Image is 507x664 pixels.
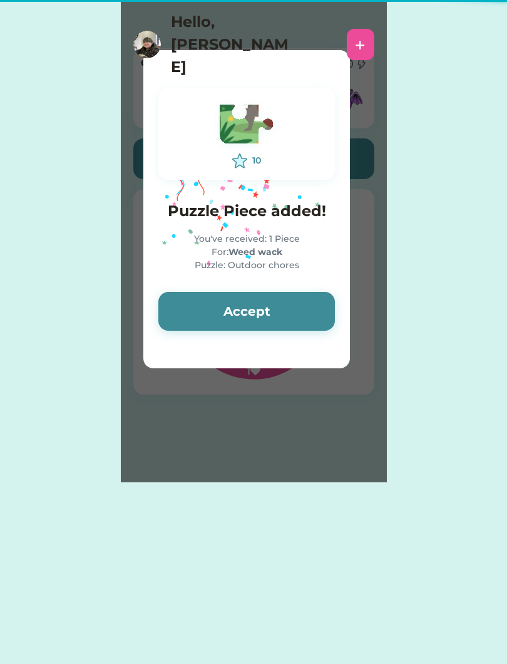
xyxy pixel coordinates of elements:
div: You've received: 1 Piece For: Puzzle: Outdoor chores [158,232,335,272]
h4: Hello, [PERSON_NAME] [171,11,296,78]
h4: Puzzle Piece added! [158,200,335,222]
div: + [355,35,366,54]
img: Vector.svg [212,99,281,153]
button: Accept [158,292,335,331]
img: interface-favorite-star--reward-rating-rate-social-star-media-favorite-like-stars.svg [232,153,247,169]
img: https%3A%2F%2F1dfc823d71cc564f25c7cc035732a2d8.cdn.bubble.io%2Ff1732803766559x616253622509088000%... [133,31,161,58]
div: 10 [252,154,261,167]
strong: Weed wack [228,246,282,257]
